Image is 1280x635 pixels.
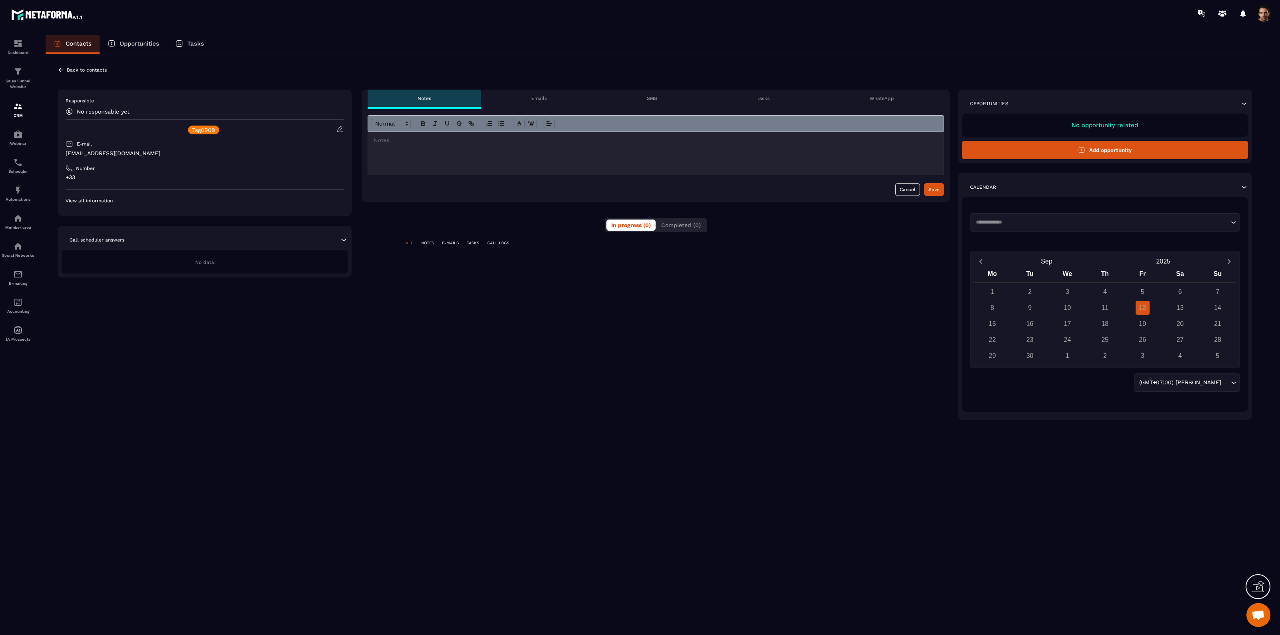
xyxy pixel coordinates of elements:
input: Search for option [973,218,1229,226]
img: accountant [13,298,23,307]
div: 17 [1060,317,1074,331]
div: 4 [1098,285,1112,299]
div: Search for option [1134,373,1240,392]
div: 12 [1136,301,1150,315]
img: automations [13,186,23,195]
div: 11 [1098,301,1112,315]
button: Completed (0) [656,220,706,231]
p: Scheduler [2,169,34,174]
div: Su [1199,268,1236,282]
p: +33 [66,174,344,181]
button: Next month [1222,256,1236,267]
div: We [1049,268,1086,282]
button: Add opportunity [962,141,1248,159]
p: View all information [66,198,344,204]
div: 3 [1060,285,1074,299]
p: [EMAIL_ADDRESS][DOMAIN_NAME] [66,150,344,157]
div: Calendar days [974,285,1236,363]
p: Sales Funnel Website [2,78,34,90]
p: Calendar [970,184,996,190]
p: IA Prospects [2,337,34,341]
p: Member area [2,225,34,230]
div: 2 [1023,285,1037,299]
p: Back to contacts [67,67,107,73]
div: 20 [1173,317,1187,331]
span: No data [195,260,214,265]
div: 21 [1211,317,1225,331]
div: Th [1086,268,1124,282]
p: Emails [531,95,547,102]
a: automationsautomationsWebinar [2,124,34,152]
div: 14 [1211,301,1225,315]
a: Tasks [167,35,212,54]
p: WhatsApp [870,95,894,102]
p: E-MAILS [442,240,459,246]
div: Calendar wrapper [974,268,1236,363]
div: 16 [1023,317,1037,331]
div: 24 [1060,333,1074,347]
p: Accounting [2,309,34,314]
a: automationsautomationsAutomations [2,180,34,208]
div: 1 [985,285,999,299]
div: 25 [1098,333,1112,347]
img: automations [13,130,23,139]
p: Opportunities [970,100,1008,107]
p: TASKS [467,240,479,246]
img: logo [11,7,83,22]
div: 19 [1136,317,1150,331]
button: In progress (0) [606,220,656,231]
div: 5 [1136,285,1150,299]
img: scheduler [13,158,23,167]
a: formationformationCRM [2,96,34,124]
p: Contacts [66,40,92,47]
p: Webinar [2,141,34,146]
p: No responsable yet [77,108,130,115]
div: Sa [1161,268,1199,282]
a: Contacts [46,35,100,54]
div: Mở cuộc trò chuyện [1246,603,1270,627]
p: CALL LOGS [487,240,509,246]
img: formation [13,39,23,48]
p: Tasks [757,95,770,102]
p: Responsible [66,98,344,104]
button: Open years overlay [1105,254,1222,268]
div: 18 [1098,317,1112,331]
img: email [13,270,23,279]
div: 3 [1136,349,1150,363]
p: Automations [2,197,34,202]
div: 7 [1211,285,1225,299]
button: Cancel [895,183,920,196]
div: Search for option [970,213,1240,232]
img: automations [13,325,23,335]
p: Notes [418,95,431,102]
div: 26 [1136,333,1150,347]
img: formation [13,102,23,111]
div: 8 [985,301,999,315]
button: Open months overlay [988,254,1105,268]
div: 22 [985,333,999,347]
p: Social Networks [2,253,34,258]
a: formationformationSales Funnel Website [2,61,34,96]
div: 13 [1173,301,1187,315]
p: CRM [2,113,34,118]
input: Search for option [1223,378,1229,387]
div: 10 [1060,301,1074,315]
div: 5 [1211,349,1225,363]
p: ALL [406,240,413,246]
p: No opportunity related [970,122,1240,129]
img: formation [13,67,23,76]
p: SMS [647,95,657,102]
a: formationformationDashboard [2,33,34,61]
div: 27 [1173,333,1187,347]
p: Number [76,165,95,172]
div: Tu [1011,268,1049,282]
div: 29 [985,349,999,363]
div: 15 [985,317,999,331]
a: schedulerschedulerScheduler [2,152,34,180]
div: 23 [1023,333,1037,347]
span: Completed (0) [661,222,701,228]
button: Save [924,183,944,196]
div: 30 [1023,349,1037,363]
img: automations [13,214,23,223]
img: social-network [13,242,23,251]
